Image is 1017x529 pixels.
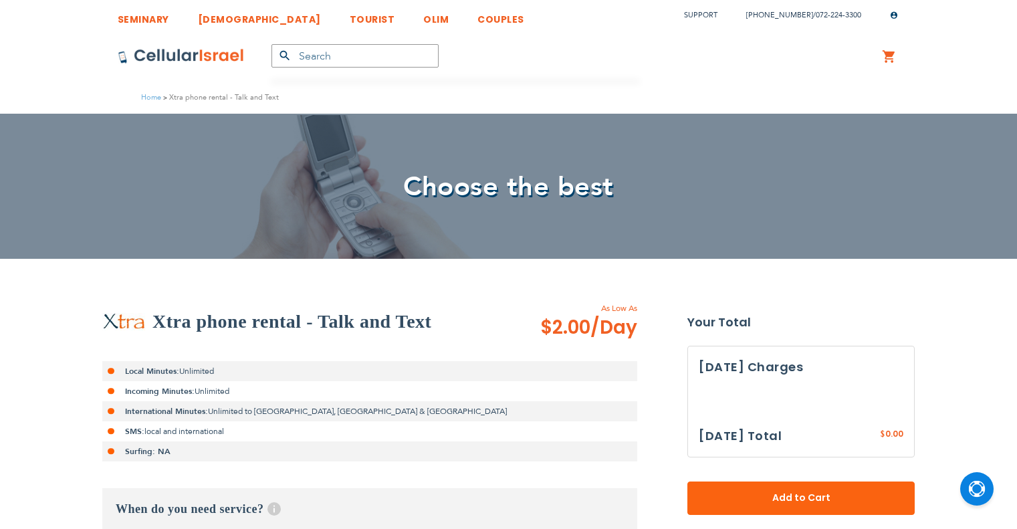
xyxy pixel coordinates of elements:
[102,361,637,381] li: Unlimited
[118,48,245,64] img: Cellular Israel Logo
[267,502,281,516] span: Help
[880,429,885,441] span: $
[141,92,161,102] a: Home
[125,366,179,377] strong: Local Minutes:
[687,312,915,332] strong: Your Total
[590,314,637,341] span: /Day
[504,302,637,314] span: As Low As
[731,491,871,505] span: Add to Cart
[102,313,146,330] img: Xtra phone rental - Talk and Text
[125,426,144,437] strong: SMS:
[423,3,449,28] a: OLIM
[687,482,915,515] button: Add to Cart
[746,10,813,20] a: [PHONE_NUMBER]
[198,3,321,28] a: [DEMOGRAPHIC_DATA]
[161,91,279,104] li: Xtra phone rental - Talk and Text
[271,44,439,68] input: Search
[540,314,637,341] span: $2.00
[118,3,169,28] a: SEMINARY
[125,446,171,457] strong: Surfing: NA
[102,381,637,401] li: Unlimited
[102,421,637,441] li: local and international
[102,401,637,421] li: Unlimited to [GEOGRAPHIC_DATA], [GEOGRAPHIC_DATA] & [GEOGRAPHIC_DATA]
[816,10,861,20] a: 072-224-3300
[733,5,861,25] li: /
[699,426,782,446] h3: [DATE] Total
[477,3,524,28] a: COUPLES
[699,357,903,377] h3: [DATE] Charges
[885,428,903,439] span: 0.00
[125,386,195,397] strong: Incoming Minutes:
[684,10,717,20] a: Support
[125,406,208,417] strong: International Minutes:
[350,3,395,28] a: TOURIST
[152,308,431,335] h2: Xtra phone rental - Talk and Text
[403,169,614,205] span: Choose the best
